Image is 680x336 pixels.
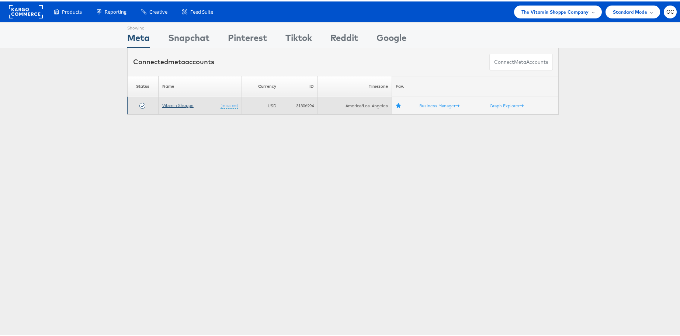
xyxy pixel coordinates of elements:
th: ID [280,75,318,96]
span: Reporting [105,7,126,14]
a: Business Manager [419,101,459,107]
div: Google [377,30,406,46]
th: Currency [242,75,280,96]
div: Snapchat [168,30,209,46]
span: Products [62,7,82,14]
div: Meta [127,30,150,46]
td: America/Los_Angeles [318,96,392,113]
span: Standard Mode [613,7,647,14]
th: Name [158,75,242,96]
th: Status [127,75,158,96]
td: 31306294 [280,96,318,113]
span: OC [666,8,674,13]
span: meta [168,56,185,65]
span: Feed Suite [190,7,213,14]
span: Creative [149,7,167,14]
div: Pinterest [228,30,267,46]
span: The Vitamin Shoppe Company [521,7,589,14]
div: Showing [127,21,150,30]
td: USD [242,96,280,113]
div: Connected accounts [133,56,214,65]
button: ConnectmetaAccounts [489,52,553,69]
a: (rename) [221,101,238,107]
span: meta [514,57,526,64]
a: Vitamin Shoppe [162,101,194,107]
div: Reddit [330,30,358,46]
div: Tiktok [285,30,312,46]
th: Timezone [318,75,392,96]
a: Graph Explorer [490,101,524,107]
